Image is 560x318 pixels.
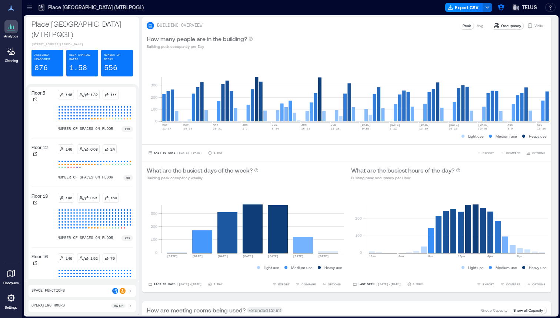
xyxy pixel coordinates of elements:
p: 111 [110,92,117,98]
text: 8am [428,255,434,258]
text: [DATE] [318,255,329,258]
p: 1.32 [90,92,98,98]
p: Building peak occupancy per Hour [351,175,460,181]
text: 15-21 [301,127,310,130]
p: Place [GEOGRAPHIC_DATA] (MTRLPQGL) [48,4,144,11]
span: TELUS [522,4,537,11]
p: / [83,92,84,98]
a: Settings [2,289,20,312]
p: 173 [124,236,130,240]
tspan: 0 [360,250,362,255]
p: 1 Day [214,282,223,286]
p: 1.58 [69,63,87,73]
tspan: 0 [155,119,157,123]
span: EXPORT [483,151,494,155]
tspan: 100 [151,237,157,242]
text: 1-7 [242,127,248,130]
span: COMPARE [506,282,520,286]
text: [DATE] [243,255,253,258]
text: [DATE] [192,255,203,258]
p: 76 [110,255,115,261]
p: 146 [66,255,72,261]
text: [DATE] [268,255,279,258]
span: EXPORT [483,282,494,286]
p: Light use [264,265,279,271]
text: 6-12 [390,127,397,130]
text: 4pm [487,255,493,258]
text: JUN [331,123,336,127]
p: How are meeting rooms being used? [147,306,246,315]
p: Floor 16 [31,253,48,259]
p: 556 [104,63,117,73]
p: 1.92 [90,255,98,261]
text: 4am [399,255,404,258]
button: Last 90 Days |[DATE]-[DATE] [147,281,203,288]
tspan: 200 [355,216,362,220]
p: Occupancy [501,23,521,29]
text: MAY [183,123,189,127]
a: Analytics [2,18,20,41]
p: Light use [468,265,484,271]
tspan: 200 [151,95,157,99]
p: Medium use [291,265,313,271]
text: 13-19 [419,127,428,130]
p: Visits [534,23,543,29]
button: OPTIONS [320,281,342,288]
text: [DATE] [478,123,489,127]
tspan: 100 [151,107,157,111]
tspan: 300 [151,83,157,87]
p: 160 [110,195,117,201]
text: 10-16 [537,127,546,130]
p: Number of Desks [104,53,130,62]
text: MAY [213,123,219,127]
p: Cleaning [5,59,18,63]
p: Heavy use [324,265,342,271]
text: [DATE] [217,255,228,258]
tspan: 300 [151,211,157,216]
tspan: 200 [151,224,157,229]
p: Heavy use [529,133,547,139]
p: Floor 5 [31,90,45,96]
p: How many people are in the building? [147,35,247,43]
text: [DATE] [360,123,371,127]
text: [DATE] [390,123,400,127]
text: [DATE] [419,123,430,127]
p: 1 Day [214,151,223,155]
text: 25-31 [213,127,222,130]
button: OPTIONS [525,149,547,157]
p: Light use [468,133,484,139]
tspan: 100 [355,233,362,237]
p: 876 [34,63,48,73]
p: 24 [110,146,115,152]
text: [DATE] [293,255,304,258]
p: number of spaces on floor [58,126,113,132]
span: OPTIONS [532,282,545,286]
button: Export CSV [445,3,483,12]
button: Last Week |[DATE]-[DATE] [351,281,402,288]
span: Extended Count [247,307,283,313]
p: Analytics [4,34,18,39]
span: COMPARE [301,282,316,286]
span: EXPORT [278,282,290,286]
button: TELUS [510,1,539,13]
text: 18-24 [183,127,192,130]
p: BUILDING OVERVIEW [157,23,202,29]
text: 11-17 [162,127,171,130]
p: 146 [66,92,72,98]
text: JUN [301,123,307,127]
p: Desk-sharing ratio [69,53,95,62]
p: 6.08 [90,146,98,152]
text: 8pm [517,255,523,258]
p: 9a - 5p [114,304,123,308]
p: / [83,146,84,152]
p: 0.91 [90,195,98,201]
p: 58 [126,176,130,180]
text: JUN [272,123,277,127]
p: Settings [5,305,17,310]
text: [DATE] [167,255,178,258]
text: [DATE] [360,127,371,130]
p: Building peak occupancy weekly [147,175,259,181]
button: Last 90 Days |[DATE]-[DATE] [147,149,203,157]
a: Cleaning [2,42,20,65]
p: Floor 12 [31,144,48,150]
